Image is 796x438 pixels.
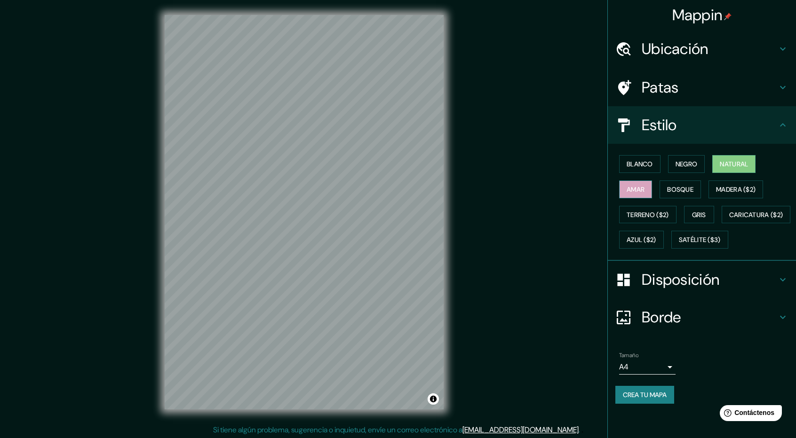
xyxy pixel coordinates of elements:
[712,401,786,428] iframe: Lanzador de widgets de ayuda
[672,5,723,25] font: Mappin
[668,155,705,173] button: Negro
[729,211,783,219] font: Caricatura ($2)
[642,115,677,135] font: Estilo
[619,352,638,359] font: Tamaño
[692,211,706,219] font: Gris
[608,261,796,298] div: Disposición
[724,13,732,20] img: pin-icon.png
[619,155,661,173] button: Blanco
[716,185,756,194] font: Madera ($2)
[165,15,444,409] canvas: Mapa
[579,425,580,435] font: .
[608,30,796,68] div: Ubicación
[684,206,714,224] button: Gris
[428,393,439,405] button: Activar o desactivar atribución
[660,180,701,198] button: Bosque
[619,180,652,198] button: Amar
[619,360,676,375] div: A4
[619,231,664,249] button: Azul ($2)
[712,155,756,173] button: Natural
[642,39,708,59] font: Ubicación
[722,206,791,224] button: Caricatura ($2)
[615,386,674,404] button: Crea tu mapa
[679,236,721,244] font: Satélite ($3)
[619,362,629,372] font: A4
[720,160,748,168] font: Natural
[580,424,581,435] font: .
[627,211,669,219] font: Terreno ($2)
[619,206,677,224] button: Terreno ($2)
[671,231,728,249] button: Satélite ($3)
[608,69,796,106] div: Patas
[623,391,667,399] font: Crea tu mapa
[581,424,583,435] font: .
[642,78,679,97] font: Patas
[627,160,653,168] font: Blanco
[642,270,719,289] font: Disposición
[676,160,698,168] font: Negro
[462,425,579,435] a: [EMAIL_ADDRESS][DOMAIN_NAME]
[608,298,796,336] div: Borde
[708,180,763,198] button: Madera ($2)
[213,425,462,435] font: Si tiene algún problema, sugerencia o inquietud, envíe un correo electrónico a
[627,185,645,194] font: Amar
[642,307,681,327] font: Borde
[667,185,693,194] font: Bosque
[608,106,796,144] div: Estilo
[627,236,656,244] font: Azul ($2)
